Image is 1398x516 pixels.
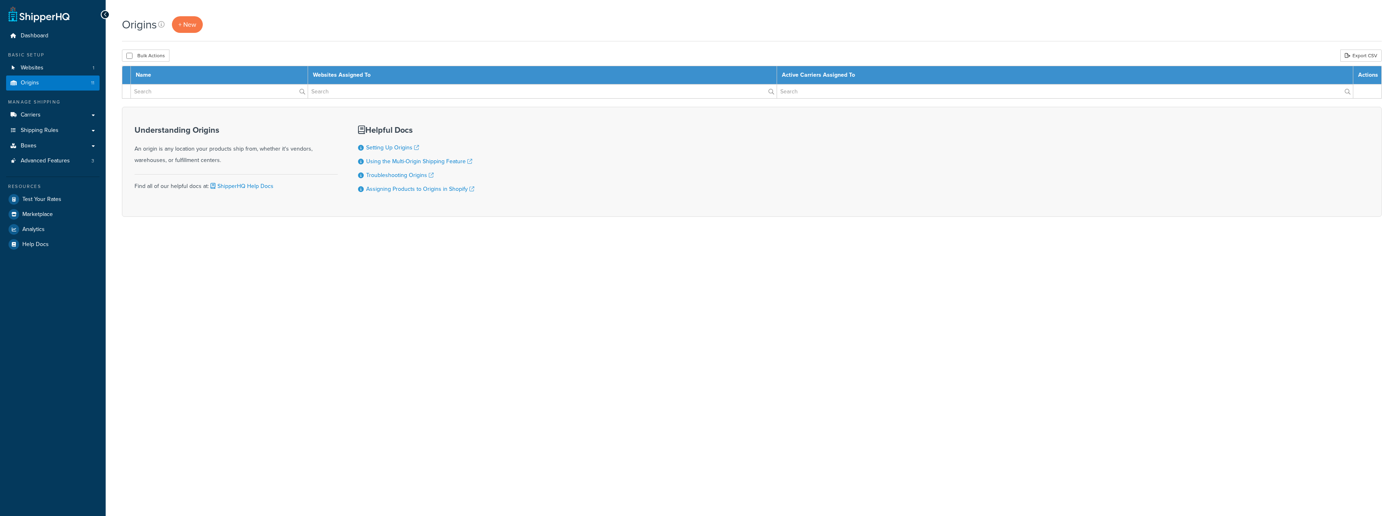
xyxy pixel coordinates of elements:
[178,20,196,29] span: + New
[91,158,94,164] span: 3
[91,80,94,86] span: 11
[6,192,100,207] a: Test Your Rates
[308,66,777,84] th: Websites Assigned To
[6,138,100,153] a: Boxes
[172,16,203,33] a: + New
[6,183,100,190] div: Resources
[6,52,100,58] div: Basic Setup
[209,182,274,190] a: ShipperHQ Help Docs
[6,60,100,76] a: Websites 1
[308,84,777,98] input: Search
[777,66,1353,84] th: Active Carriers Assigned To
[6,60,100,76] li: Websites
[122,17,157,32] h1: Origins
[6,207,100,222] a: Marketplace
[366,171,434,179] a: Troubleshooting Origins
[131,66,308,84] th: Name
[1353,66,1382,84] th: Actions
[22,241,49,248] span: Help Docs
[21,32,48,39] span: Dashboard
[1340,50,1382,62] a: Export CSV
[22,211,53,218] span: Marketplace
[6,153,100,168] a: Advanced Features 3
[21,158,70,164] span: Advanced Features
[21,142,37,149] span: Boxes
[358,125,474,134] h3: Helpful Docs
[21,127,59,134] span: Shipping Rules
[135,174,338,192] div: Find all of our helpful docs at:
[366,185,474,193] a: Assigning Products to Origins in Shopify
[6,237,100,252] a: Help Docs
[22,226,45,233] span: Analytics
[93,65,94,71] span: 1
[6,123,100,138] a: Shipping Rules
[21,65,43,71] span: Websites
[366,157,472,166] a: Using the Multi-Origin Shipping Feature
[366,143,419,152] a: Setting Up Origins
[6,99,100,106] div: Manage Shipping
[122,50,169,62] button: Bulk Actions
[6,108,100,123] a: Carriers
[21,80,39,86] span: Origins
[131,84,308,98] input: Search
[21,112,41,119] span: Carriers
[6,153,100,168] li: Advanced Features
[6,222,100,237] a: Analytics
[6,28,100,43] a: Dashboard
[135,125,338,134] h3: Understanding Origins
[22,196,61,203] span: Test Your Rates
[6,76,100,91] a: Origins 11
[6,76,100,91] li: Origins
[777,84,1353,98] input: Search
[135,125,338,166] div: An origin is any location your products ship from, whether it's vendors, warehouses, or fulfillme...
[9,6,69,22] a: ShipperHQ Home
